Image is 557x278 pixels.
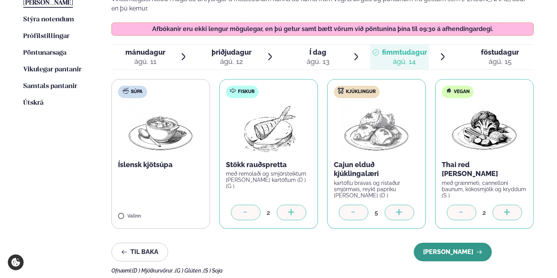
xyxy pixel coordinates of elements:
img: Soup.png [127,104,195,154]
span: Útskrá [23,100,43,106]
img: soup.svg [123,88,129,94]
span: (S ) Soja [203,268,223,274]
p: með remolaði og smjörsteiktum [PERSON_NAME] kartöflum (D ) (G ) [226,171,311,189]
p: Stökk rauðspretta [226,160,311,169]
div: 2 [476,208,493,217]
span: Vikulegar pantanir [23,66,82,73]
span: Stýra notendum [23,16,74,23]
a: Samtals pantanir [23,82,77,91]
span: Kjúklingur [346,89,376,95]
div: 5 [368,208,385,217]
span: þriðjudagur [212,48,252,56]
span: fimmtudagur [382,48,427,56]
span: Samtals pantanir [23,83,77,90]
span: Súpa [131,89,142,95]
span: Prófílstillingar [23,33,69,40]
p: með grænmeti, cannelloni baunum, kókosmjólk og kryddum (S ) [442,180,527,199]
img: fish.svg [230,88,236,94]
img: Vegan.svg [446,88,452,94]
img: Fish.png [234,104,303,154]
a: Stýra notendum [23,15,74,24]
div: ágú. 11 [125,57,165,66]
div: ágú. 14 [382,57,427,66]
a: Prófílstillingar [23,32,69,41]
span: Í dag [307,48,330,57]
p: Íslensk kjötsúpa [118,160,203,169]
div: Ofnæmi: [111,268,534,274]
p: Thai red [PERSON_NAME] [442,160,527,179]
a: Vikulegar pantanir [23,65,82,74]
img: chicken.svg [338,88,344,94]
span: föstudagur [481,48,519,56]
p: Afbókanir eru ekki lengur mögulegar, en þú getur samt bætt vörum við pöntunina þína til 09:30 á a... [119,26,526,32]
img: Chicken-thighs.png [342,104,411,154]
a: Pöntunarsaga [23,48,66,58]
span: (G ) Glúten , [175,268,203,274]
a: Útskrá [23,98,43,108]
a: Cookie settings [8,254,24,270]
span: Fiskur [238,89,255,95]
div: ágú. 15 [481,57,519,66]
button: Til baka [111,243,168,261]
span: (D ) Mjólkurvörur , [132,268,175,274]
span: mánudagur [125,48,165,56]
div: 2 [260,208,277,217]
div: ágú. 12 [212,57,252,66]
div: ágú. 13 [307,57,330,66]
span: Vegan [454,89,470,95]
span: Pöntunarsaga [23,50,66,56]
p: kartöflu bravas og ristaður smjörmaís, reykt papriku [PERSON_NAME] (D ) [334,180,419,199]
img: Vegan.png [450,104,519,154]
p: Cajun elduð kjúklingalæri [334,160,419,179]
button: [PERSON_NAME] [414,243,492,261]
